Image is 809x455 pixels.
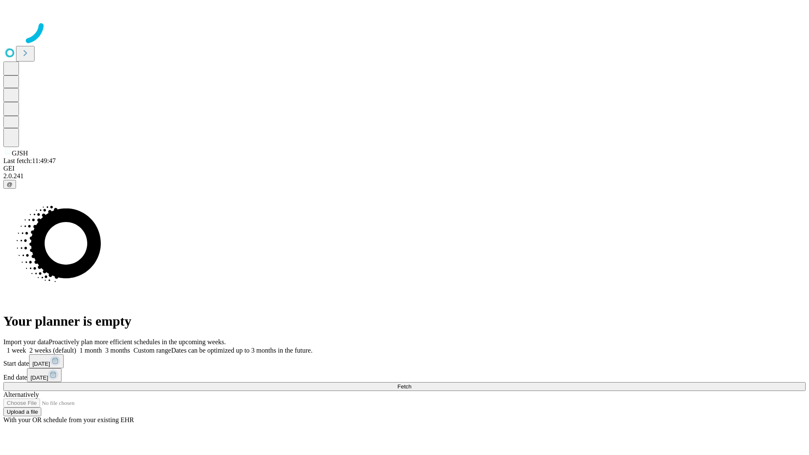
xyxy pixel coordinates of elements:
[29,354,64,368] button: [DATE]
[3,313,806,329] h1: Your planner is empty
[171,347,312,354] span: Dates can be optimized up to 3 months in the future.
[29,347,76,354] span: 2 weeks (default)
[80,347,102,354] span: 1 month
[32,361,50,367] span: [DATE]
[105,347,130,354] span: 3 months
[12,150,28,157] span: GJSH
[7,347,26,354] span: 1 week
[49,338,226,345] span: Proactively plan more efficient schedules in the upcoming weeks.
[3,407,41,416] button: Upload a file
[3,338,49,345] span: Import your data
[3,165,806,172] div: GEI
[3,391,39,398] span: Alternatively
[3,382,806,391] button: Fetch
[27,368,62,382] button: [DATE]
[30,375,48,381] span: [DATE]
[3,416,134,423] span: With your OR schedule from your existing EHR
[3,157,56,164] span: Last fetch: 11:49:47
[3,172,806,180] div: 2.0.241
[3,368,806,382] div: End date
[3,180,16,189] button: @
[3,354,806,368] div: Start date
[134,347,171,354] span: Custom range
[7,181,13,187] span: @
[397,383,411,390] span: Fetch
